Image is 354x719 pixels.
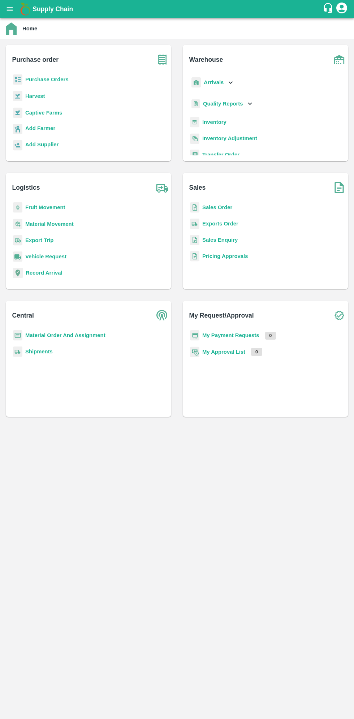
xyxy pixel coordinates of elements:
a: Material Order And Assignment [25,332,105,338]
img: sales [190,202,199,213]
img: whInventory [190,117,199,128]
img: truck [153,178,171,197]
img: warehouse [330,51,348,69]
img: reciept [13,74,22,85]
img: recordArrival [13,268,23,278]
a: Captive Farms [25,110,62,116]
img: payment [190,330,199,341]
a: Inventory Adjustment [202,135,257,141]
img: qualityReport [191,99,200,108]
a: My Approval List [202,349,245,355]
b: Add Supplier [25,142,59,147]
a: Purchase Orders [25,77,69,82]
img: whTransfer [190,150,199,160]
a: Supply Chain [33,4,323,14]
a: Shipments [25,349,53,354]
a: Sales Order [202,204,232,210]
img: shipments [13,346,22,357]
img: central [153,306,171,324]
img: delivery [13,235,22,246]
img: farmer [13,124,22,134]
a: Export Trip [25,237,53,243]
a: Add Supplier [25,141,59,150]
img: fruit [13,202,22,213]
a: My Payment Requests [202,332,259,338]
a: Add Farmer [25,124,55,134]
p: 0 [265,332,276,340]
div: Quality Reports [190,96,254,111]
a: Pricing Approvals [202,253,248,259]
div: Arrivals [190,74,235,91]
img: home [6,22,17,35]
b: Purchase order [12,55,59,65]
b: Quality Reports [203,101,243,107]
img: approval [190,346,199,357]
img: harvest [13,91,22,102]
img: harvest [13,107,22,118]
img: centralMaterial [13,330,22,341]
img: sales [190,235,199,245]
b: Add Farmer [25,125,55,131]
b: Warehouse [189,55,223,65]
a: Inventory [202,119,226,125]
img: logo [18,2,33,16]
div: customer-support [323,3,335,16]
img: shipments [190,219,199,229]
b: Supply Chain [33,5,73,13]
b: Logistics [12,182,40,193]
a: Exports Order [202,221,238,227]
a: Fruit Movement [25,204,65,210]
div: account of current user [335,1,348,17]
img: inventory [190,133,199,144]
img: whArrival [191,77,201,88]
b: Arrivals [204,79,224,85]
a: Sales Enquiry [202,237,238,243]
p: 0 [251,348,262,356]
a: Harvest [25,93,45,99]
img: purchase [153,51,171,69]
img: check [330,306,348,324]
img: vehicle [13,251,22,262]
button: open drawer [1,1,18,17]
img: supplier [13,140,22,151]
img: soSales [330,178,348,197]
a: Vehicle Request [25,254,66,259]
a: Transfer Order [202,152,239,158]
b: My Request/Approval [189,310,254,320]
img: material [13,219,22,229]
a: Record Arrival [26,270,62,276]
b: Central [12,310,34,320]
b: Home [22,26,37,31]
b: Sales [189,182,206,193]
img: sales [190,251,199,262]
a: Material Movement [25,221,74,227]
